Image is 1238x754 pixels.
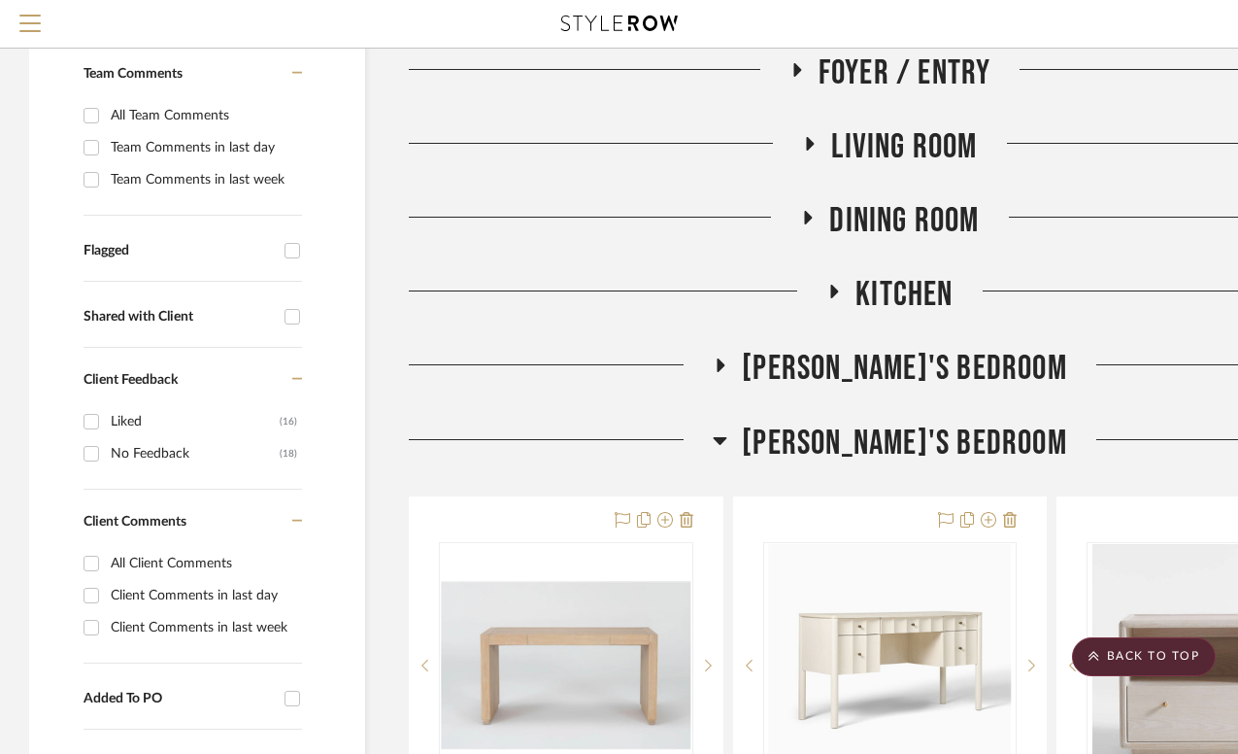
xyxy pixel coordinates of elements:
div: All Team Comments [111,100,297,131]
span: Dining Room [829,200,979,242]
div: Liked [111,406,280,437]
span: Client Comments [84,515,186,529]
div: (16) [280,406,297,437]
div: Flagged [84,243,275,259]
scroll-to-top-button: BACK TO TOP [1072,637,1216,676]
span: Team Comments [84,67,183,81]
div: Shared with Client [84,309,275,326]
span: Client Feedback [84,373,178,387]
div: All Client Comments [111,548,297,579]
span: Kitchen [855,274,953,316]
span: [PERSON_NAME]'s Bedroom [742,348,1067,390]
div: Client Comments in last day [111,580,297,611]
div: Team Comments in last day [111,132,297,163]
div: No Feedback [111,438,280,469]
div: Added To PO [84,691,275,707]
span: Living Room [831,126,977,168]
span: Foyer / Entry [819,52,991,94]
img: Voyage Natural 60" Desk [441,581,691,750]
span: [PERSON_NAME]'s Bedroom [742,423,1067,464]
div: Team Comments in last week [111,164,297,195]
div: (18) [280,438,297,469]
div: Client Comments in last week [111,612,297,643]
